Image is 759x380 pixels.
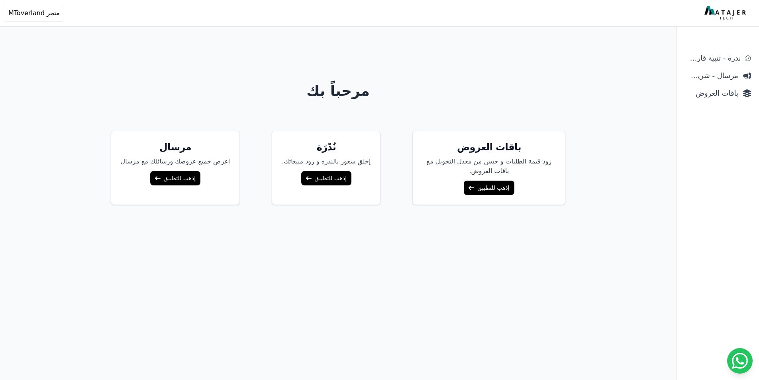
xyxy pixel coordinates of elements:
h5: نُدْرَة [282,141,371,154]
h5: مرسال [121,141,230,154]
h5: باقات العروض [422,141,555,154]
span: مرسال - شريط دعاية [684,70,738,81]
span: متجر MToverland [8,8,60,18]
button: متجر MToverland [5,5,63,22]
span: ندرة - تنبية قارب علي النفاذ [684,53,741,64]
p: اعرض جميع عروضك ورسائلك مع مرسال [121,157,230,166]
a: إذهب للتطبيق [150,171,200,185]
a: إذهب للتطبيق [464,181,514,195]
img: MatajerTech Logo [704,6,748,20]
p: زود قيمة الطلبات و حسن من معدل التحويل مغ باقات العروض. [422,157,555,176]
a: إذهب للتطبيق [301,171,351,185]
span: باقات العروض [684,88,738,99]
p: إخلق شعور بالندرة و زود مبيعاتك. [282,157,371,166]
h1: مرحباً بك [32,83,644,99]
